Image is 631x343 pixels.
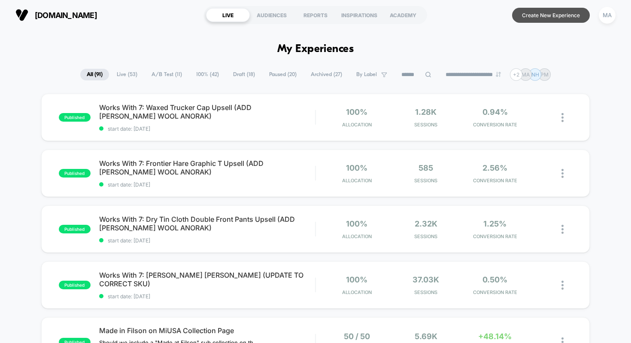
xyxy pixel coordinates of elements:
span: Made in Filson on MiUSA Collection Page [99,326,315,335]
span: Live ( 53 ) [110,69,144,80]
div: + 2 [510,68,522,81]
span: 2.56% [482,163,507,172]
span: Allocation [342,122,372,128]
span: published [59,169,91,178]
h1: My Experiences [277,43,354,55]
span: Sessions [394,233,458,239]
span: 1.28k [415,107,437,116]
span: 100% ( 42 ) [190,69,225,80]
img: end [496,72,501,77]
span: Paused ( 20 ) [263,69,303,80]
div: LIVE [206,8,250,22]
div: REPORTS [294,8,337,22]
span: A/B Test ( 11 ) [145,69,188,80]
span: 585 [419,163,433,172]
span: published [59,281,91,289]
span: Sessions [394,289,458,295]
span: start date: [DATE] [99,126,315,132]
p: NH [531,71,539,78]
span: 2.32k [415,219,437,228]
span: Works With 7: [PERSON_NAME] [PERSON_NAME] (UPDATE TO CORRECT SKU) [99,271,315,288]
span: Draft ( 18 ) [227,69,261,80]
div: ACADEMY [381,8,425,22]
span: CONVERSION RATE [463,233,528,239]
span: 100% [346,107,367,116]
p: MA [522,71,530,78]
span: 100% [346,163,367,172]
span: CONVERSION RATE [463,122,528,128]
span: Allocation [342,233,372,239]
span: 5.69k [415,332,437,341]
span: 1.25% [483,219,507,228]
span: 0.94% [482,107,508,116]
div: AUDIENCES [250,8,294,22]
img: Visually logo [15,9,28,21]
span: 0.50% [482,275,507,284]
p: PM [540,71,549,78]
button: [DOMAIN_NAME] [13,8,100,22]
span: Sessions [394,178,458,184]
span: Works With 7: Frontier Hare Graphic T Upsell (ADD [PERSON_NAME] WOOL ANORAK) [99,159,315,176]
span: 37.03k [413,275,439,284]
img: close [561,225,564,234]
span: 100% [346,219,367,228]
span: Archived ( 27 ) [304,69,349,80]
img: close [561,169,564,178]
span: Works With 7: Dry Tin Cloth Double Front Pants Upsell (ADD [PERSON_NAME] WOOL ANORAK) [99,215,315,232]
span: [DOMAIN_NAME] [35,11,97,20]
span: start date: [DATE] [99,181,315,188]
span: All ( 91 ) [80,69,109,80]
span: Sessions [394,122,458,128]
span: start date: [DATE] [99,237,315,244]
div: MA [599,7,616,24]
span: By Label [356,71,377,78]
span: Allocation [342,289,372,295]
span: start date: [DATE] [99,293,315,300]
div: INSPIRATIONS [337,8,381,22]
span: CONVERSION RATE [463,178,528,184]
button: Create New Experience [512,8,590,23]
span: +48.14% [478,332,512,341]
span: published [59,225,91,233]
span: Allocation [342,178,372,184]
span: 50 / 50 [344,332,370,341]
img: close [561,113,564,122]
span: published [59,113,91,122]
span: CONVERSION RATE [463,289,528,295]
span: 100% [346,275,367,284]
span: Works With 7: Waxed Trucker Cap Upsell (ADD [PERSON_NAME] WOOL ANORAK) [99,103,315,120]
img: close [561,281,564,290]
button: MA [596,6,618,24]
